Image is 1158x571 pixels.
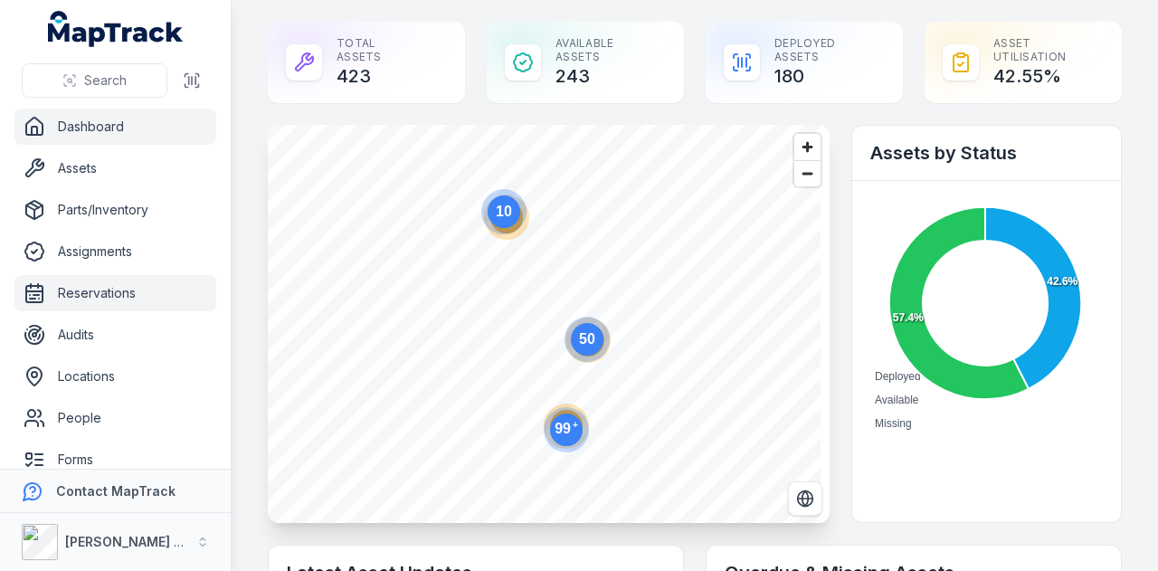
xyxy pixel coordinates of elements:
h2: Assets by Status [870,140,1103,166]
span: Deployed [875,370,921,383]
text: 99 [555,420,578,436]
span: Missing [875,417,912,430]
a: MapTrack [48,11,184,47]
strong: Contact MapTrack [56,483,176,499]
a: Audits [14,317,216,353]
button: Switch to Satellite View [788,481,822,516]
a: Assets [14,150,216,186]
a: Assignments [14,233,216,270]
span: Available [875,394,918,406]
tspan: + [573,420,578,430]
button: Zoom in [794,134,821,160]
a: Forms [14,442,216,478]
canvas: Map [268,125,821,523]
text: 10 [496,204,512,219]
button: Search [22,63,167,98]
a: People [14,400,216,436]
a: Locations [14,358,216,395]
strong: [PERSON_NAME] Group [65,534,214,549]
text: 50 [579,331,595,347]
button: Zoom out [794,160,821,186]
a: Parts/Inventory [14,192,216,228]
a: Reservations [14,275,216,311]
a: Dashboard [14,109,216,145]
span: Search [84,71,127,90]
